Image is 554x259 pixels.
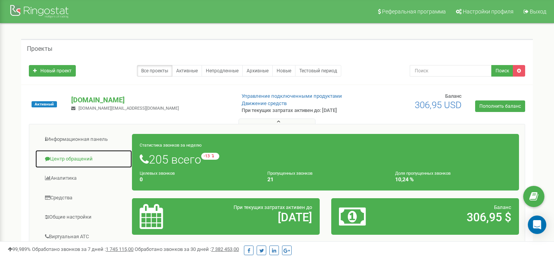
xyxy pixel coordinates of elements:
[202,65,243,77] a: Непродленные
[463,8,514,15] span: Настройки профиля
[106,246,133,252] u: 1 745 115,00
[242,107,357,114] p: При текущих затратах активен до: [DATE]
[242,93,342,99] a: Управление подключенными продуктами
[71,95,229,105] p: [DOMAIN_NAME]
[295,65,341,77] a: Тестовый период
[445,93,462,99] span: Баланс
[400,211,511,224] h2: 306,95 $
[35,208,132,227] a: Общие настройки
[8,246,31,252] span: 99,989%
[29,65,76,77] a: Новый проект
[35,130,132,149] a: Информационная панель
[140,171,175,176] small: Целевых звонков
[140,177,256,182] h4: 0
[78,106,179,111] span: [DOMAIN_NAME][EMAIL_ADDRESS][DOMAIN_NAME]
[395,171,451,176] small: Доля пропущенных звонков
[530,8,546,15] span: Выход
[137,65,172,77] a: Все проекты
[201,211,312,224] h2: [DATE]
[494,204,511,210] span: Баланс
[395,177,511,182] h4: 10,24 %
[140,153,511,166] h1: 205 всего
[267,171,312,176] small: Пропущенных звонков
[267,177,384,182] h4: 21
[528,216,546,234] div: Open Intercom Messenger
[234,204,312,210] span: При текущих затратах активен до
[201,153,219,160] small: -13
[32,101,57,107] span: Активный
[35,150,132,169] a: Центр обращений
[35,169,132,188] a: Аналитика
[242,65,273,77] a: Архивные
[172,65,202,77] a: Активные
[410,65,492,77] input: Поиск
[27,45,52,52] h5: Проекты
[32,246,133,252] span: Обработано звонков за 7 дней :
[475,100,525,112] a: Пополнить баланс
[35,189,132,207] a: Средства
[140,143,202,148] small: Статистика звонков за неделю
[491,65,513,77] button: Поиск
[35,227,132,246] a: Виртуальная АТС
[242,100,287,106] a: Движение средств
[272,65,295,77] a: Новые
[382,8,446,15] span: Реферальная программа
[211,246,239,252] u: 7 382 453,00
[415,100,462,110] span: 306,95 USD
[135,246,239,252] span: Обработано звонков за 30 дней :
